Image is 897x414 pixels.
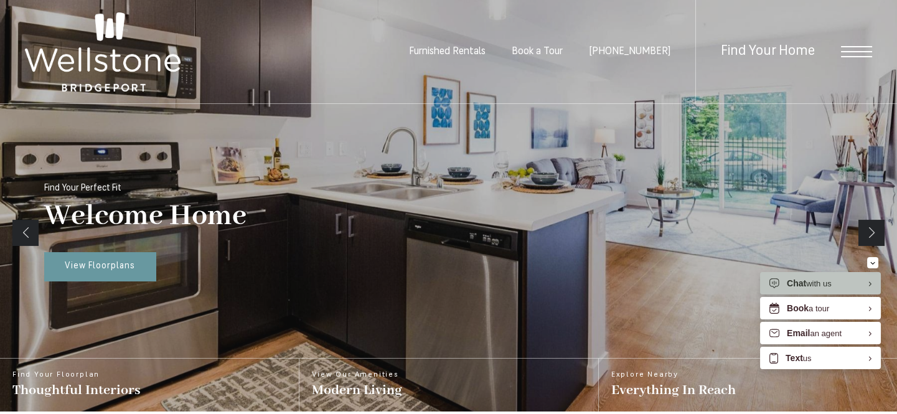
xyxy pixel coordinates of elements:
[44,252,156,282] a: View Floorplans
[611,371,736,379] span: Explore Nearby
[858,220,885,246] a: Next
[598,359,897,412] a: Explore Nearby
[12,382,141,399] span: Thoughtful Interiors
[12,371,141,379] span: Find Your Floorplan
[312,371,402,379] span: View Our Amenities
[12,220,39,246] a: Previous
[65,261,135,271] span: View Floorplans
[312,382,402,399] span: Modern Living
[589,47,670,57] a: Call us at (253) 400-3144
[25,12,181,92] img: Wellstone
[44,184,121,193] p: Find Your Perfect Fit
[299,359,598,412] a: View Our Amenities
[841,46,872,57] button: Open Menu
[44,199,247,235] p: Welcome Home
[589,47,670,57] span: [PHONE_NUMBER]
[721,45,815,59] a: Find Your Home
[611,382,736,399] span: Everything In Reach
[409,47,486,57] a: Furnished Rentals
[512,47,563,57] a: Book a Tour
